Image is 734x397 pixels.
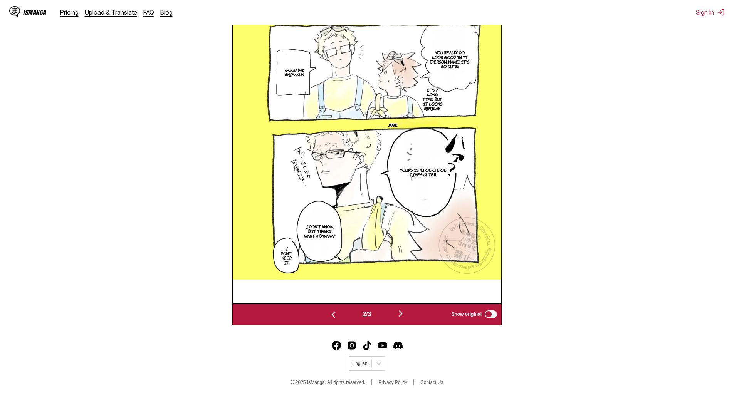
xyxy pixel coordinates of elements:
[347,341,356,350] img: IsManga Instagram
[291,380,366,385] span: © 2025 IsManga. All rights reserved.
[451,312,482,317] span: Show original
[485,310,497,318] input: Show original
[284,66,306,78] p: Good day, shimakun.
[352,361,353,366] input: Select language
[387,121,443,129] p: .Kahluacom-[PERSON_NAME]
[60,8,79,16] a: Pricing
[332,341,341,350] img: IsManga Facebook
[363,311,371,318] span: 2 / 3
[393,341,403,350] a: Discord
[420,86,445,112] p: It's a long time, but it looks similar.
[696,8,725,16] button: Sign In
[329,310,338,319] img: Previous page
[347,341,356,350] a: Instagram
[9,6,60,18] a: IsManga LogoIsManga
[363,341,372,350] a: TikTok
[378,341,387,350] img: IsManga YouTube
[396,309,405,318] img: Next page
[160,8,173,16] a: Blog
[279,245,294,266] p: I don't need it.
[85,8,137,16] a: Upload & Translate
[420,380,443,385] a: Contact Us
[378,341,387,350] a: Youtube
[428,49,471,70] p: You really do look good in it, [PERSON_NAME]. It's so cute!
[233,11,501,280] img: Manga Panel
[363,341,372,350] img: IsManga TikTok
[393,341,403,350] img: IsManga Discord
[717,8,725,16] img: Sign out
[9,6,20,17] img: IsManga Logo
[378,380,407,385] a: Privacy Policy
[332,341,341,350] a: Facebook
[23,9,46,16] div: IsManga
[398,166,450,178] p: Yours is 10, 000, 000 times cuter...
[302,223,338,240] p: I don't know, but thanks. Want a banana?
[143,8,154,16] a: FAQ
